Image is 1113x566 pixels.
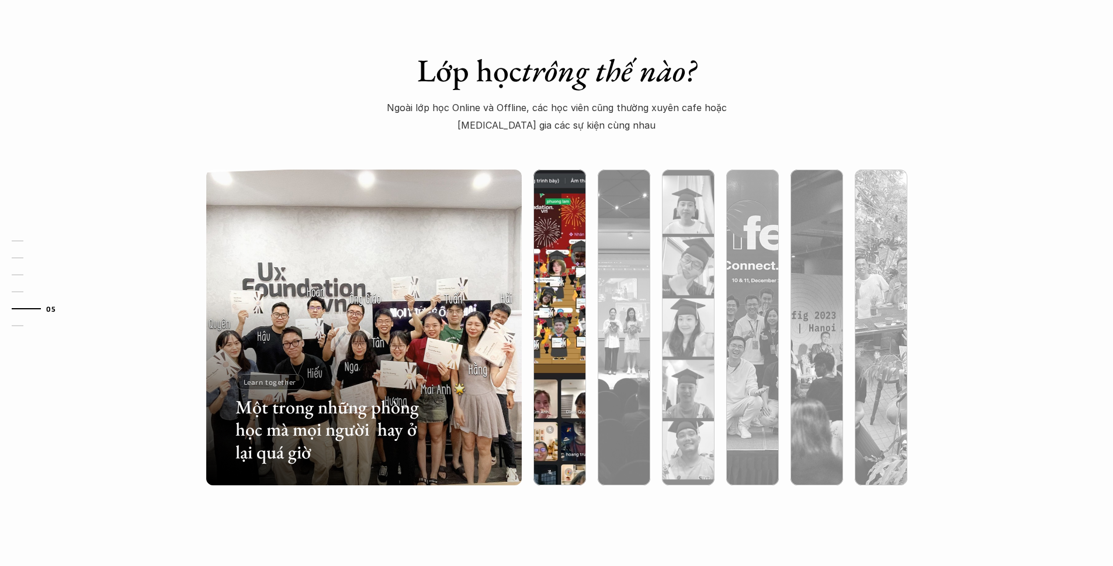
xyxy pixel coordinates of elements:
h1: Lớp học [353,51,761,89]
strong: 05 [46,304,56,312]
p: Learn together [244,378,296,386]
em: trông thế nào? [522,50,696,91]
h3: Một trong những phòng học mà mọi người hay ở lại quá giờ [235,396,424,463]
p: Ngoài lớp học Online và Offline, các học viên cũng thường xuyên cafe hoặc [MEDICAL_DATA] gia các ... [379,99,734,134]
a: 05 [12,302,67,316]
